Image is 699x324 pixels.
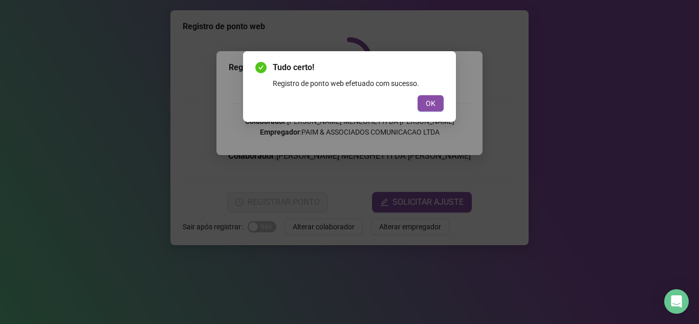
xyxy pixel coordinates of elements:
button: OK [418,95,444,112]
div: Registro de ponto web efetuado com sucesso. [273,78,444,89]
div: Open Intercom Messenger [664,289,689,314]
span: check-circle [255,62,267,73]
span: OK [426,98,435,109]
span: Tudo certo! [273,61,444,74]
